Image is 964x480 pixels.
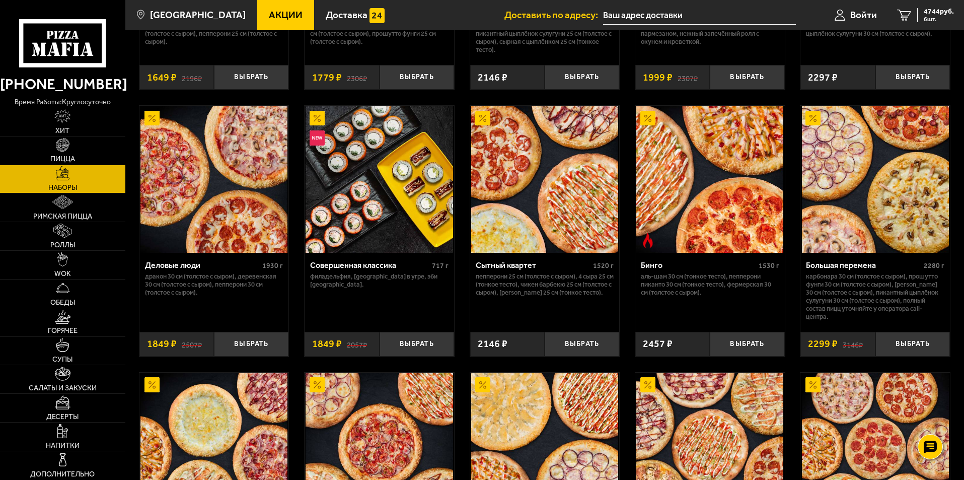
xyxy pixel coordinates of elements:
[145,260,260,270] div: Деловые люди
[33,213,92,220] span: Римская пицца
[310,111,325,126] img: Акционный
[710,65,784,90] button: Выбрать
[875,332,950,357] button: Выбрать
[805,377,821,392] img: Акционный
[145,272,283,297] p: Дракон 30 см (толстое с сыром), Деревенская 30 см (толстое с сыром), Пепперони 30 см (толстое с с...
[806,260,921,270] div: Большая перемена
[475,111,490,126] img: Акционный
[380,332,454,357] button: Выбрать
[182,339,202,349] s: 2507 ₽
[182,73,202,83] s: 2196 ₽
[504,10,603,20] span: Доставить по адресу:
[326,10,367,20] span: Доставка
[52,356,72,363] span: Супы
[476,272,614,297] p: Пепперони 25 см (толстое с сыром), 4 сыра 25 см (тонкое тесто), Чикен Барбекю 25 см (толстое с сы...
[478,73,507,83] span: 2146 ₽
[50,242,75,249] span: Роллы
[50,156,75,163] span: Пицца
[369,8,385,23] img: 15daf4d41897b9f0e9f617042186c801.svg
[476,260,591,270] div: Сытный квартет
[545,65,619,90] button: Выбрать
[476,14,614,54] p: Мясная с грибами 25 см (тонкое тесто), Пепперони Пиканто 25 см (тонкое тесто), Пикантный цыплёнок...
[310,377,325,392] img: Акционный
[310,130,325,146] img: Новинка
[269,10,303,20] span: Акции
[850,10,877,20] span: Войти
[808,339,838,349] span: 2299 ₽
[312,339,342,349] span: 1849 ₽
[214,65,288,90] button: Выбрать
[470,106,620,253] a: АкционныйСытный квартет
[140,106,287,253] img: Деловые люди
[643,339,673,349] span: 2457 ₽
[380,65,454,90] button: Выбрать
[347,339,367,349] s: 2057 ₽
[635,106,785,253] a: АкционныйОстрое блюдоБинго
[150,10,246,20] span: [GEOGRAPHIC_DATA]
[432,261,449,270] span: 717 г
[643,73,673,83] span: 1999 ₽
[310,260,429,270] div: Совершенная классика
[759,261,779,270] span: 1530 г
[924,8,954,15] span: 4744 руб.
[147,339,177,349] span: 1849 ₽
[147,73,177,83] span: 1649 ₽
[805,111,821,126] img: Акционный
[640,233,655,248] img: Острое блюдо
[46,442,80,449] span: Напитки
[593,261,614,270] span: 1520 г
[875,65,950,90] button: Выбрать
[475,377,490,392] img: Акционный
[50,299,75,306] span: Обеды
[641,260,756,270] div: Бинго
[55,127,69,134] span: Хит
[312,73,342,83] span: 1779 ₽
[305,106,454,253] a: АкционныйНовинкаСовершенная классика
[54,270,71,278] span: WOK
[636,106,783,253] img: Бинго
[808,73,838,83] span: 2297 ₽
[603,6,796,25] input: Ваш адрес доставки
[640,377,655,392] img: Акционный
[144,111,160,126] img: Акционный
[545,332,619,357] button: Выбрать
[800,106,950,253] a: АкционныйБольшая перемена
[478,339,507,349] span: 2146 ₽
[678,73,698,83] s: 2307 ₽
[139,106,289,253] a: АкционныйДеловые люди
[710,332,784,357] button: Выбрать
[144,377,160,392] img: Акционный
[471,106,618,253] img: Сытный квартет
[924,261,944,270] span: 2280 г
[310,272,449,289] p: Филадельфия, [GEOGRAPHIC_DATA] в угре, Эби [GEOGRAPHIC_DATA].
[802,106,949,253] img: Большая перемена
[924,16,954,22] span: 6 шт.
[806,272,944,321] p: Карбонара 30 см (толстое с сыром), Прошутто Фунги 30 см (толстое с сыром), [PERSON_NAME] 30 см (т...
[640,111,655,126] img: Акционный
[29,385,97,392] span: Салаты и закуски
[30,471,95,478] span: Дополнительно
[306,106,453,253] img: Совершенная классика
[46,414,79,421] span: Десерты
[347,73,367,83] s: 2306 ₽
[48,327,78,334] span: Горячее
[262,261,283,270] span: 1930 г
[843,339,863,349] s: 3146 ₽
[641,272,779,297] p: Аль-Шам 30 см (тонкое тесто), Пепперони Пиканто 30 см (тонкое тесто), Фермерская 30 см (толстое с...
[48,184,77,191] span: Наборы
[214,332,288,357] button: Выбрать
